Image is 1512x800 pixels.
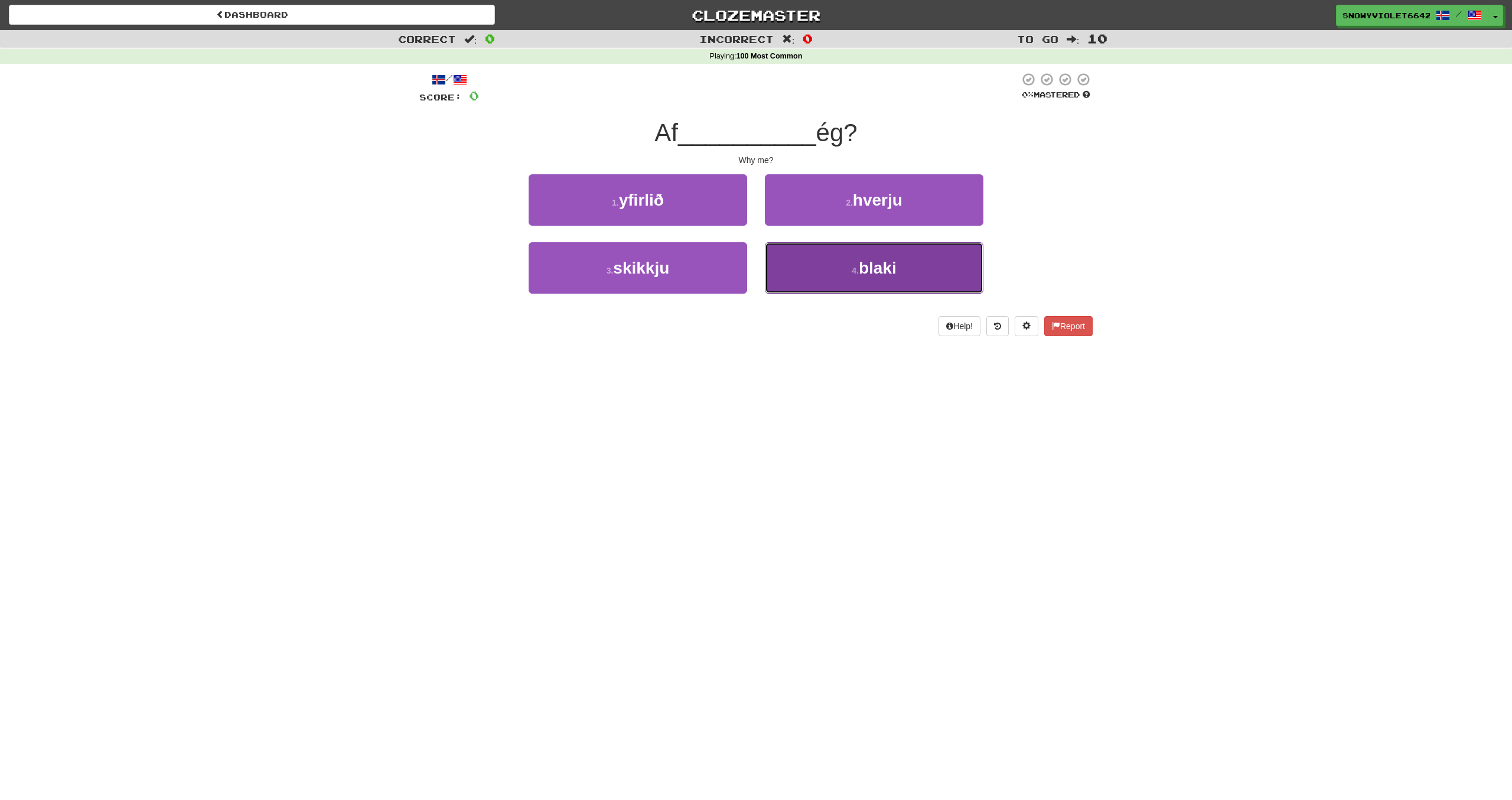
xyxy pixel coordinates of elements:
[765,242,983,294] button: 4.blaki
[1019,90,1093,100] div: Mastered
[1044,316,1093,336] button: Report
[612,198,619,207] small: 1 .
[678,119,816,147] span: __________
[699,33,774,45] span: Incorrect
[1342,10,1430,21] span: SnowyViolet6642
[736,52,802,60] strong: 100 Most Common
[419,72,479,87] div: /
[1017,33,1058,45] span: To go
[1067,34,1080,44] span: :
[398,33,456,45] span: Correct
[419,154,1093,166] div: Why me?
[485,31,495,45] span: 0
[1087,31,1107,45] span: 10
[607,266,614,275] small: 3 .
[1456,9,1462,18] span: /
[469,88,479,103] span: 0
[782,34,795,44] span: :
[529,242,747,294] button: 3.skikkju
[859,259,897,277] span: blaki
[853,191,902,209] span: hverju
[1022,90,1034,99] span: 0 %
[1336,5,1488,26] a: SnowyViolet6642 /
[986,316,1009,336] button: Round history (alt+y)
[9,5,495,25] a: Dashboard
[529,174,747,226] button: 1.yfirlið
[464,34,477,44] span: :
[613,259,669,277] span: skikkju
[939,316,980,336] button: Help!
[419,92,462,102] span: Score:
[765,174,983,226] button: 2.hverju
[816,119,858,147] span: ég?
[803,31,813,45] span: 0
[654,119,678,147] span: Af
[852,266,859,275] small: 4 .
[619,191,664,209] span: yfirlið
[513,5,999,25] a: Clozemaster
[846,198,853,207] small: 2 .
